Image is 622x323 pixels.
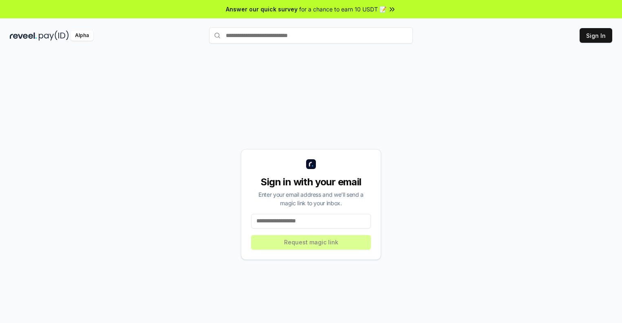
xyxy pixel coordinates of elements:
[306,159,316,169] img: logo_small
[10,31,37,41] img: reveel_dark
[226,5,298,13] span: Answer our quick survey
[39,31,69,41] img: pay_id
[251,190,371,207] div: Enter your email address and we’ll send a magic link to your inbox.
[299,5,386,13] span: for a chance to earn 10 USDT 📝
[71,31,93,41] div: Alpha
[580,28,612,43] button: Sign In
[251,176,371,189] div: Sign in with your email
